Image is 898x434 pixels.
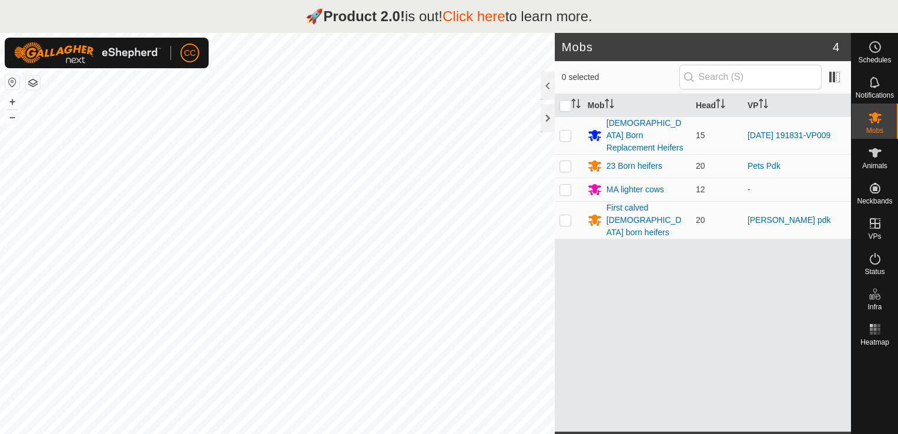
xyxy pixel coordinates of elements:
img: Gallagher Logo [14,42,161,64]
p: 🚀 is out! to learn more. [306,6,592,27]
button: – [5,110,19,124]
a: Pets Pdk [748,161,780,171]
h2: Mobs [562,40,833,54]
a: [PERSON_NAME] pdk [748,215,831,225]
button: Map Layers [26,76,40,90]
p-sorticon: Activate to sort [605,101,614,110]
span: Schedules [858,56,891,64]
span: 15 [696,131,705,140]
div: First calved [DEMOGRAPHIC_DATA] born heifers [607,202,686,239]
a: Click here [443,8,505,24]
span: CC [184,47,196,59]
span: Notifications [856,92,894,99]
p-sorticon: Activate to sort [716,101,725,110]
p-sorticon: Activate to sort [571,101,581,110]
span: VPs [868,233,881,240]
div: 23 Born heifers [607,160,662,172]
span: 4 [833,38,839,56]
th: VP [743,94,851,117]
span: 20 [696,215,705,225]
button: + [5,95,19,109]
strong: Product 2.0! [323,8,405,24]
td: - [743,178,851,201]
span: Neckbands [857,198,892,205]
th: Mob [583,94,691,117]
span: 12 [696,185,705,194]
button: Reset Map [5,75,19,89]
p-sorticon: Activate to sort [759,101,768,110]
th: Head [691,94,743,117]
span: Animals [862,162,887,169]
span: Status [865,268,884,275]
span: 20 [696,161,705,171]
span: Mobs [866,127,883,134]
span: 0 selected [562,71,679,84]
div: MA lighter cows [607,183,664,196]
input: Search (S) [679,65,822,89]
span: Heatmap [860,339,889,346]
span: Infra [867,303,882,311]
div: [DEMOGRAPHIC_DATA] Born Replacement Heifers [607,117,686,154]
a: [DATE] 191831-VP009 [748,131,830,140]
